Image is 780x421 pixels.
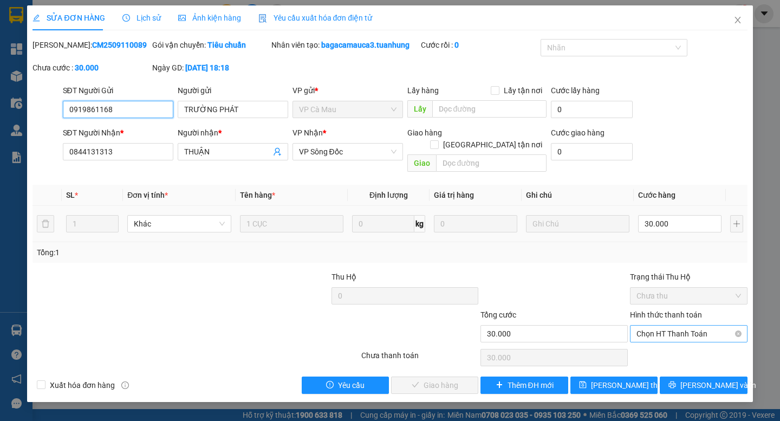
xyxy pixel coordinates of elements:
[668,381,676,390] span: printer
[32,62,150,74] div: Chưa cước :
[152,62,270,74] div: Ngày GD:
[240,215,343,232] input: VD: Bàn, Ghế
[122,14,161,22] span: Lịch sử
[63,85,173,96] div: SĐT Người Gửi
[407,100,432,118] span: Lấy
[499,85,547,96] span: Lấy tận nơi
[496,381,503,390] span: plus
[421,39,538,51] div: Cước rồi :
[258,14,373,22] span: Yêu cầu xuất hóa đơn điện tử
[630,310,702,319] label: Hình thức thanh toán
[508,379,554,391] span: Thêm ĐH mới
[121,381,129,389] span: info-circle
[178,127,288,139] div: Người nhận
[331,273,356,281] span: Thu Hộ
[414,215,425,232] span: kg
[436,154,547,172] input: Dọc đường
[591,379,678,391] span: [PERSON_NAME] thay đổi
[299,101,396,118] span: VP Cà Mau
[407,154,436,172] span: Giao
[258,14,267,23] img: icon
[271,39,419,51] div: Nhân viên tạo:
[178,85,288,96] div: Người gửi
[434,191,474,199] span: Giá trị hàng
[636,326,741,342] span: Chọn HT Thanh Toán
[178,14,186,22] span: picture
[480,310,516,319] span: Tổng cước
[480,377,568,394] button: plusThêm ĐH mới
[369,191,408,199] span: Định lượng
[299,144,396,160] span: VP Sông Đốc
[551,128,604,137] label: Cước giao hàng
[134,216,224,232] span: Khác
[37,215,54,232] button: delete
[178,14,241,22] span: Ảnh kiện hàng
[207,41,246,49] b: Tiêu chuẩn
[185,63,229,72] b: [DATE] 18:18
[63,127,173,139] div: SĐT Người Nhận
[733,16,742,24] span: close
[638,191,675,199] span: Cước hàng
[338,379,365,391] span: Yêu cầu
[240,191,275,199] span: Tên hàng
[32,39,150,51] div: [PERSON_NAME]:
[32,14,105,22] span: SỬA ĐƠN HÀNG
[526,215,629,232] input: Ghi Chú
[391,377,478,394] button: checkGiao hàng
[432,100,547,118] input: Dọc đường
[152,39,270,51] div: Gói vận chuyển:
[127,191,168,199] span: Đơn vị tính
[321,41,409,49] b: bagacamauca3.tuanhung
[273,147,282,156] span: user-add
[407,128,442,137] span: Giao hàng
[37,247,302,258] div: Tổng: 1
[660,377,747,394] button: printer[PERSON_NAME] và In
[579,381,587,390] span: save
[75,63,99,72] b: 30.000
[735,331,742,337] span: close-circle
[32,14,40,22] span: edit
[730,215,743,232] button: plus
[723,5,753,36] button: Close
[522,185,634,206] th: Ghi chú
[551,86,600,95] label: Cước lấy hàng
[551,101,633,118] input: Cước lấy hàng
[122,14,130,22] span: clock-circle
[570,377,658,394] button: save[PERSON_NAME] thay đổi
[407,86,439,95] span: Lấy hàng
[360,349,480,368] div: Chưa thanh toán
[45,379,119,391] span: Xuất hóa đơn hàng
[326,381,334,390] span: exclamation-circle
[292,85,403,96] div: VP gửi
[66,191,75,199] span: SL
[680,379,756,391] span: [PERSON_NAME] và In
[551,143,633,160] input: Cước giao hàng
[434,215,517,232] input: 0
[630,271,747,283] div: Trạng thái Thu Hộ
[454,41,459,49] b: 0
[636,288,741,304] span: Chưa thu
[439,139,547,151] span: [GEOGRAPHIC_DATA] tận nơi
[292,128,323,137] span: VP Nhận
[92,41,147,49] b: CM2509110089
[302,377,389,394] button: exclamation-circleYêu cầu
